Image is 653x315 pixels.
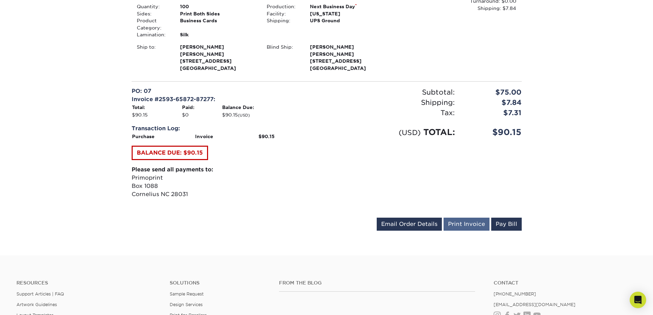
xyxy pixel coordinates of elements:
[327,87,460,97] div: Subtotal:
[132,17,175,31] div: Product Category:
[182,104,221,111] th: Paid:
[16,280,159,286] h4: Resources
[630,292,646,308] div: Open Intercom Messenger
[262,44,305,72] div: Blind Ship:
[175,3,262,10] div: 100
[460,108,527,118] div: $7.31
[175,17,262,31] div: Business Cards
[132,3,175,10] div: Quantity:
[195,134,213,139] strong: Invoice
[132,95,322,104] div: Invoice #2593-65872-87277:
[310,51,386,58] span: [PERSON_NAME]
[262,10,305,17] div: Facility:
[180,51,256,58] span: [PERSON_NAME]
[132,166,213,173] strong: Please send all payments to:
[310,44,386,71] strong: [GEOGRAPHIC_DATA]
[132,134,155,139] strong: Purchase
[132,124,322,133] div: Transaction Log:
[170,280,269,286] h4: Solutions
[327,97,460,108] div: Shipping:
[423,127,455,137] span: TOTAL:
[132,87,322,95] div: PO: 07
[182,111,221,119] td: $0
[222,111,322,119] td: $90.15
[494,291,536,296] a: [PHONE_NUMBER]
[262,17,305,24] div: Shipping:
[180,58,256,64] span: [STREET_ADDRESS]
[310,58,386,64] span: [STREET_ADDRESS]
[132,111,182,119] td: $90.15
[238,113,250,118] small: (USD)
[132,146,208,160] a: BALANCE DUE: $90.15
[491,218,522,231] a: Pay Bill
[305,17,391,24] div: UPS Ground
[399,128,421,137] small: (USD)
[279,280,475,286] h4: From the Blog
[460,87,527,97] div: $75.00
[258,134,275,139] strong: $90.15
[262,3,305,10] div: Production:
[175,31,262,38] div: Silk
[444,218,489,231] a: Print Invoice
[132,31,175,38] div: Lamination:
[180,44,256,71] strong: [GEOGRAPHIC_DATA]
[494,280,637,286] a: Contact
[132,44,175,72] div: Ship to:
[460,126,527,138] div: $90.15
[305,3,391,10] div: Next Business Day
[132,166,322,198] p: Primoprint Box 1088 Cornelius NC 28031
[305,10,391,17] div: [US_STATE]
[132,104,182,111] th: Total:
[310,44,386,50] span: [PERSON_NAME]
[222,104,322,111] th: Balance Due:
[377,218,442,231] a: Email Order Details
[460,97,527,108] div: $7.84
[327,108,460,118] div: Tax:
[175,10,262,17] div: Print Both Sides
[132,10,175,17] div: Sides:
[494,302,576,307] a: [EMAIL_ADDRESS][DOMAIN_NAME]
[180,44,256,50] span: [PERSON_NAME]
